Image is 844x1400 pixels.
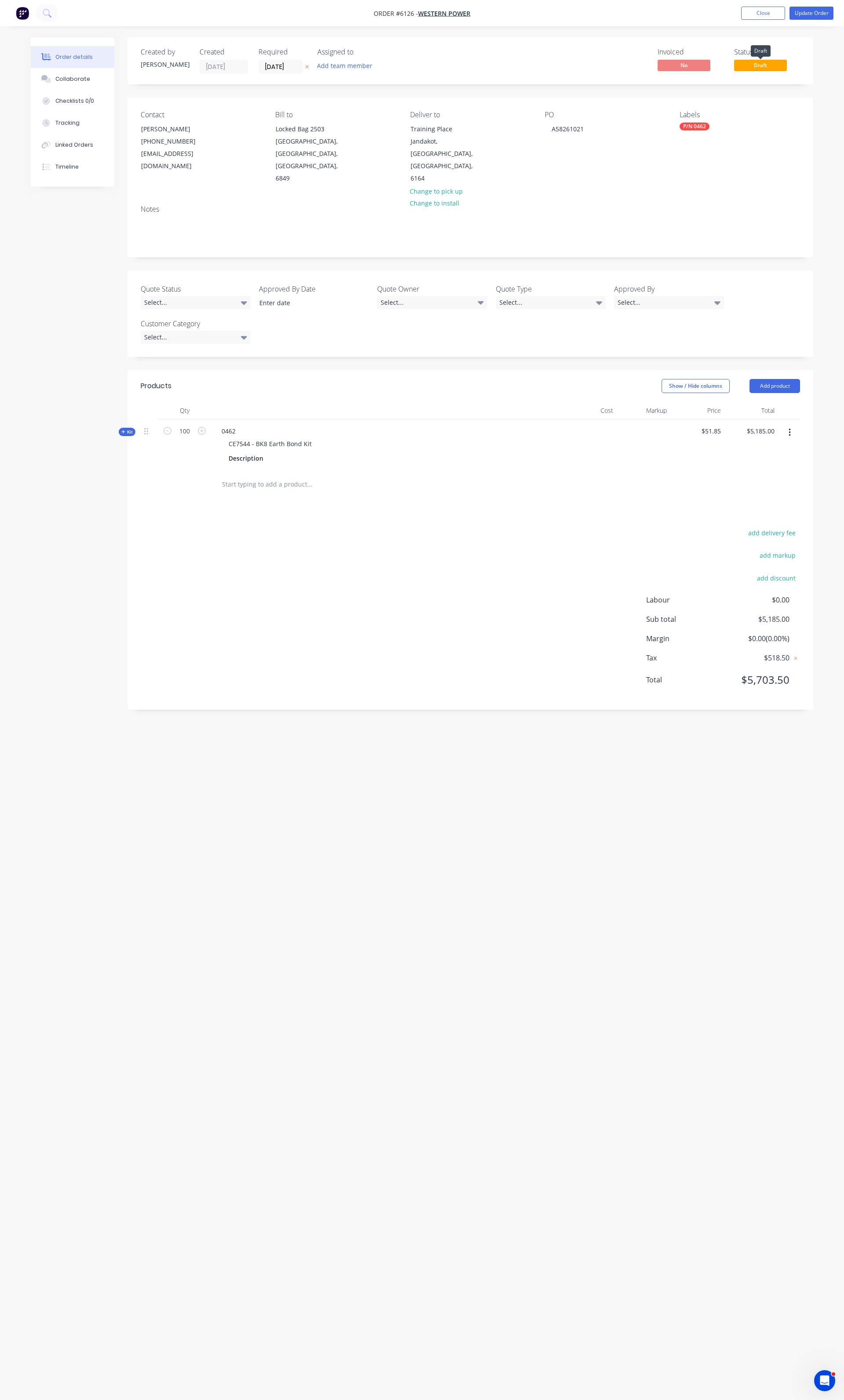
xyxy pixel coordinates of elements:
[141,284,251,294] label: Quote Status
[276,123,349,135] div: Locked Bag 2503
[403,123,491,185] div: Training PlaceJandakot, [GEOGRAPHIC_DATA], [GEOGRAPHIC_DATA], 6164
[405,197,464,209] button: Change to install
[253,296,363,310] input: Enter date
[545,123,591,135] div: A58261021
[670,402,724,419] div: Price
[755,549,800,561] button: add markup
[225,452,267,465] div: Description
[680,111,800,119] div: Labels
[646,614,724,624] span: Sub total
[614,284,724,294] label: Approved By
[646,653,724,663] span: Tax
[646,633,724,644] span: Margin
[215,425,243,437] div: 0462
[268,123,356,185] div: Locked Bag 2503[GEOGRAPHIC_DATA], [GEOGRAPHIC_DATA], [GEOGRAPHIC_DATA], 6849
[141,381,171,391] div: Products
[411,123,484,135] div: Training Place
[724,633,789,644] span: $0.00 ( 0.00 %)
[751,45,771,57] div: Draft
[496,284,606,294] label: Quote Type
[141,60,189,69] div: [PERSON_NAME]
[743,527,800,539] button: add delivery fee
[734,60,787,71] span: Draft
[646,675,724,685] span: Total
[658,48,724,56] div: Invoiced
[31,112,114,134] button: Tracking
[134,123,222,173] div: [PERSON_NAME][PHONE_NUMBER][EMAIL_ADDRESS][DOMAIN_NAME]
[121,429,133,435] span: Kit
[275,111,396,119] div: Bill to
[789,7,833,20] button: Update Order
[374,9,418,18] span: Order #6126 -
[259,284,369,294] label: Approved By Date
[158,402,211,419] div: Qty
[313,60,377,72] button: Add team member
[741,7,785,20] button: Close
[141,123,214,135] div: [PERSON_NAME]
[55,97,94,105] div: Checklists 0/0
[724,653,789,663] span: $518.50
[141,48,189,56] div: Created by
[563,402,617,419] div: Cost
[418,9,470,18] a: Western Power
[200,48,248,56] div: Created
[141,205,800,213] div: Notes
[55,53,93,61] div: Order details
[646,595,724,605] span: Labour
[141,135,214,148] div: [PHONE_NUMBER]
[31,90,114,112] button: Checklists 0/0
[141,318,251,329] label: Customer Category
[377,296,487,309] div: Select...
[680,123,709,130] div: P/N 0462
[734,48,800,56] div: Status
[662,379,730,393] button: Show / Hide columns
[405,185,468,197] button: Change to pick up
[55,119,80,127] div: Tracking
[724,595,789,605] span: $0.00
[496,296,606,309] div: Select...
[258,48,307,56] div: Required
[31,68,114,90] button: Collaborate
[141,331,251,344] div: Select...
[814,1370,835,1391] iframe: Intercom live chat
[276,135,349,184] div: [GEOGRAPHIC_DATA], [GEOGRAPHIC_DATA], [GEOGRAPHIC_DATA], 6849
[317,48,405,56] div: Assigned to
[411,135,484,184] div: Jandakot, [GEOGRAPHIC_DATA], [GEOGRAPHIC_DATA], 6164
[222,476,397,493] input: Start typing to add a product...
[55,141,93,149] div: Linked Orders
[141,148,214,172] div: [EMAIL_ADDRESS][DOMAIN_NAME]
[724,614,789,624] span: $5,185.00
[55,75,90,83] div: Collaborate
[749,379,800,393] button: Add product
[31,46,114,68] button: Order details
[724,672,789,688] span: $5,703.50
[752,572,800,584] button: add discount
[119,428,135,436] div: Kit
[545,111,665,119] div: PO
[614,296,724,309] div: Select...
[658,60,710,71] span: No
[724,402,779,419] div: Total
[141,296,251,309] div: Select...
[141,111,261,119] div: Contact
[31,156,114,178] button: Timeline
[617,402,671,419] div: Markup
[222,437,319,450] div: CE7544 - BK8 Earth Bond Kit
[410,111,531,119] div: Deliver to
[31,134,114,156] button: Linked Orders
[377,284,487,294] label: Quote Owner
[55,163,79,171] div: Timeline
[16,7,29,20] img: Factory
[317,60,377,72] button: Add team member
